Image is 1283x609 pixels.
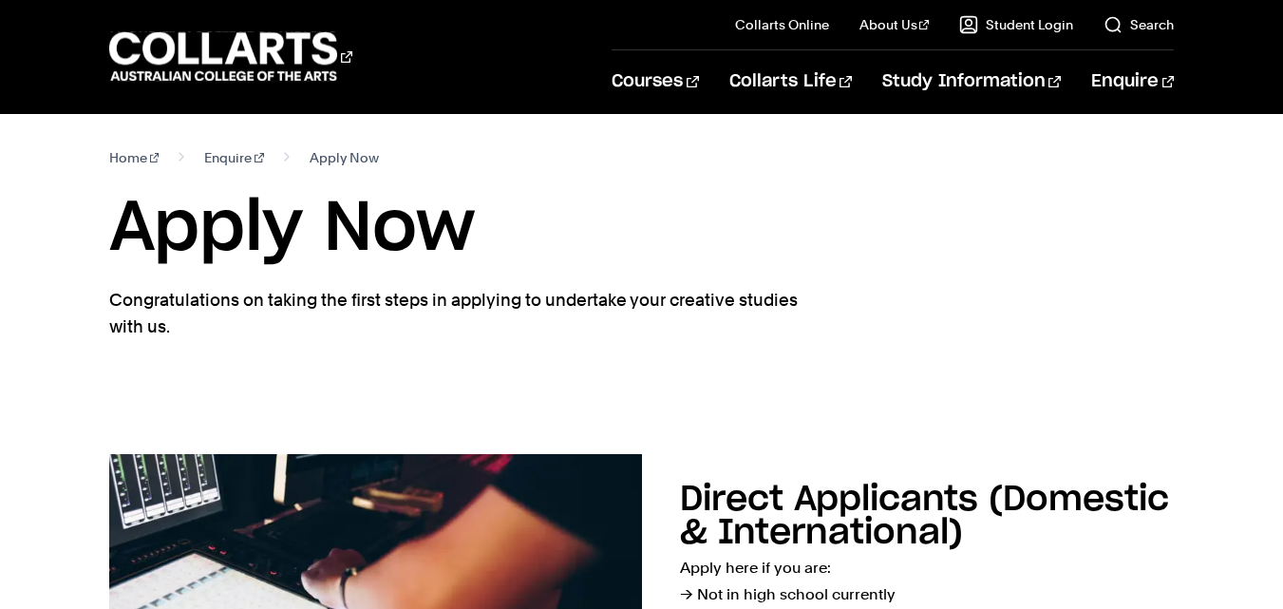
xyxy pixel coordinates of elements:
a: Courses [612,50,698,113]
a: About Us [859,15,930,34]
a: Search [1104,15,1174,34]
a: Enquire [204,144,264,171]
div: Go to homepage [109,29,352,84]
a: Student Login [959,15,1073,34]
p: Congratulations on taking the first steps in applying to undertake your creative studies with us. [109,287,802,340]
span: Apply Now [310,144,379,171]
a: Collarts Online [735,15,829,34]
a: Study Information [882,50,1061,113]
h1: Apply Now [109,186,1174,272]
a: Enquire [1091,50,1174,113]
a: Home [109,144,160,171]
h2: Direct Applicants (Domestic & International) [680,483,1169,550]
a: Collarts Life [729,50,852,113]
